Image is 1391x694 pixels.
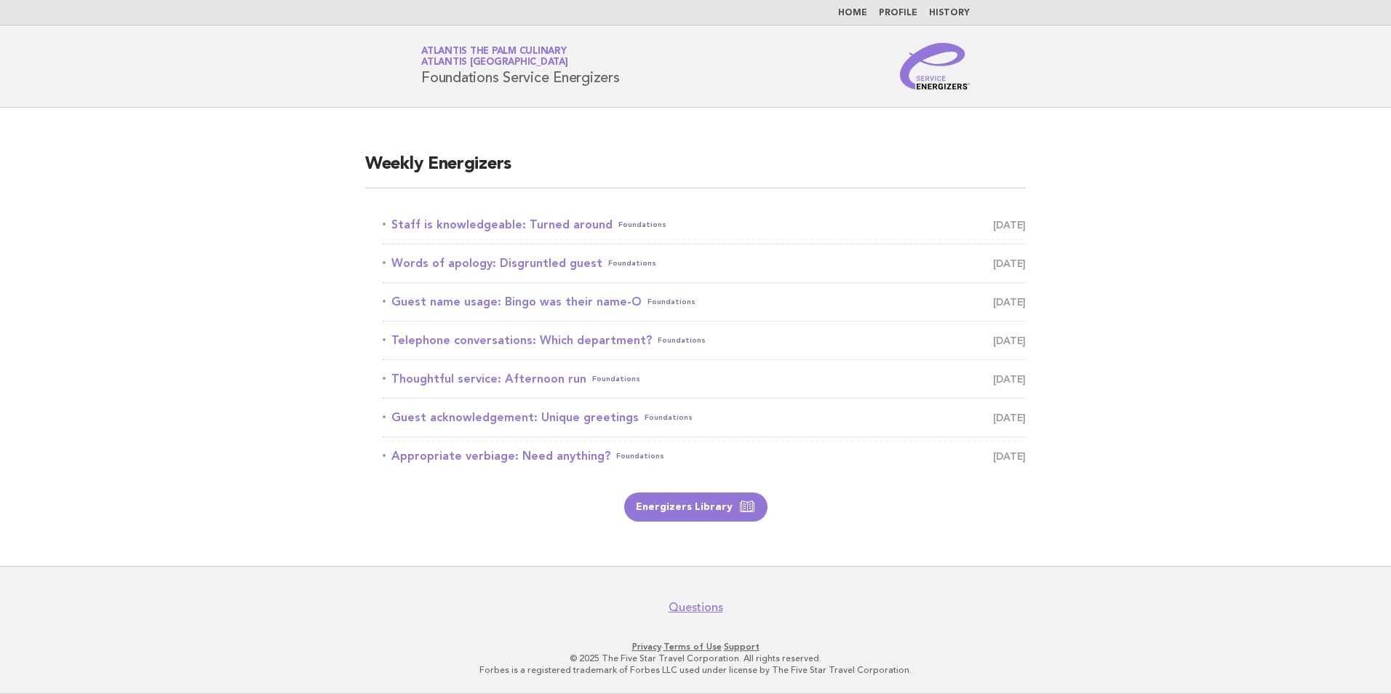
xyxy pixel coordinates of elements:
span: Foundations [647,292,695,312]
span: [DATE] [993,330,1026,351]
span: Foundations [616,446,664,466]
a: Telephone conversations: Which department?Foundations [DATE] [383,330,1026,351]
a: Home [838,9,867,17]
span: [DATE] [993,253,1026,274]
a: Guest name usage: Bingo was their name-OFoundations [DATE] [383,292,1026,312]
a: Appropriate verbiage: Need anything?Foundations [DATE] [383,446,1026,466]
a: Guest acknowledgement: Unique greetingsFoundations [DATE] [383,407,1026,428]
span: [DATE] [993,292,1026,312]
span: Atlantis [GEOGRAPHIC_DATA] [421,58,568,68]
a: Atlantis The Palm CulinaryAtlantis [GEOGRAPHIC_DATA] [421,47,568,67]
img: Service Energizers [900,43,970,89]
span: Foundations [645,407,693,428]
a: History [929,9,970,17]
a: Thoughtful service: Afternoon runFoundations [DATE] [383,369,1026,389]
span: Foundations [592,369,640,389]
span: [DATE] [993,407,1026,428]
span: Foundations [608,253,656,274]
a: Questions [669,600,723,615]
span: Foundations [658,330,706,351]
a: Privacy [632,642,661,652]
p: · · [250,641,1141,653]
h1: Foundations Service Energizers [421,47,620,85]
h2: Weekly Energizers [365,153,1026,188]
a: Terms of Use [663,642,722,652]
span: [DATE] [993,446,1026,466]
span: [DATE] [993,369,1026,389]
a: Staff is knowledgeable: Turned aroundFoundations [DATE] [383,215,1026,235]
a: Support [724,642,760,652]
span: Foundations [618,215,666,235]
span: [DATE] [993,215,1026,235]
p: Forbes is a registered trademark of Forbes LLC used under license by The Five Star Travel Corpora... [250,664,1141,676]
a: Energizers Library [624,492,768,522]
a: Profile [879,9,917,17]
a: Words of apology: Disgruntled guestFoundations [DATE] [383,253,1026,274]
p: © 2025 The Five Star Travel Corporation. All rights reserved. [250,653,1141,664]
